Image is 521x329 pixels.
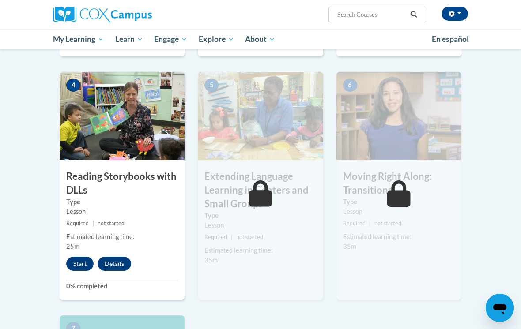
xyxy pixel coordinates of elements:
[204,221,316,230] div: Lesson
[66,243,79,250] span: 25m
[148,29,193,49] a: Engage
[66,257,94,271] button: Start
[486,294,514,322] iframe: Button to launch messaging window
[204,246,316,255] div: Estimated learning time:
[198,72,323,160] img: Course Image
[66,220,89,227] span: Required
[60,72,185,160] img: Course Image
[53,7,152,22] img: Cox Campus
[98,257,131,271] button: Details
[199,34,234,45] span: Explore
[66,281,178,291] label: 0% completed
[115,34,143,45] span: Learn
[432,34,469,44] span: En español
[343,243,356,250] span: 35m
[336,72,461,160] img: Course Image
[336,9,407,20] input: Search Courses
[60,170,185,197] h3: Reading Storybooks with DLLs
[240,29,281,49] a: About
[66,207,178,217] div: Lesson
[53,7,182,22] a: Cox Campus
[426,30,475,49] a: En español
[66,197,178,207] label: Type
[204,79,219,92] span: 5
[109,29,149,49] a: Learn
[374,220,401,227] span: not started
[369,220,371,227] span: |
[343,207,455,217] div: Lesson
[336,170,461,197] h3: Moving Right Along: Transitions
[343,232,455,242] div: Estimated learning time:
[47,29,109,49] a: My Learning
[92,220,94,227] span: |
[204,256,218,264] span: 35m
[154,34,187,45] span: Engage
[193,29,240,49] a: Explore
[245,34,275,45] span: About
[204,211,316,221] label: Type
[98,220,125,227] span: not started
[66,79,80,92] span: 4
[343,79,357,92] span: 6
[66,232,178,242] div: Estimated learning time:
[236,234,263,240] span: not started
[343,220,366,227] span: Required
[343,197,455,207] label: Type
[46,29,475,49] div: Main menu
[198,170,323,210] h3: Extending Language Learning in Centers and Small Groups
[204,234,227,240] span: Required
[407,9,420,20] button: Search
[231,234,233,240] span: |
[53,34,104,45] span: My Learning
[442,7,468,21] button: Account Settings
